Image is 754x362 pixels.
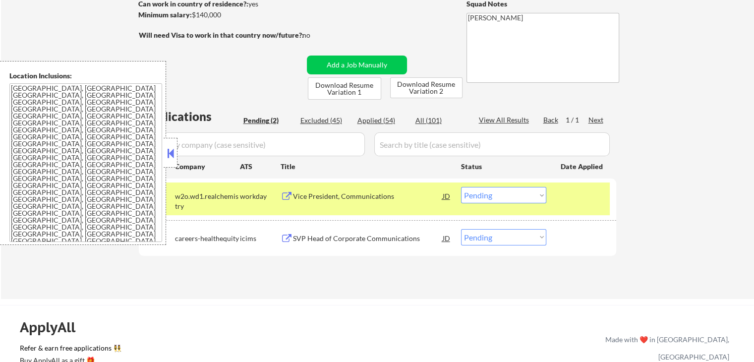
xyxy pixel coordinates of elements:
[374,132,610,156] input: Search by title (case sensitive)
[281,162,452,172] div: Title
[357,116,407,125] div: Applied (54)
[415,116,465,125] div: All (101)
[588,115,604,125] div: Next
[20,319,87,336] div: ApplyAll
[566,115,588,125] div: 1 / 1
[142,111,240,122] div: Applications
[390,77,463,98] button: Download Resume Variation 2
[442,187,452,205] div: JD
[20,345,398,355] a: Refer & earn free applications 👯‍♀️
[561,162,604,172] div: Date Applied
[240,191,281,201] div: workday
[293,191,443,201] div: Vice President, Communications
[175,162,240,172] div: Company
[307,56,407,74] button: Add a Job Manually
[142,132,365,156] input: Search by company (case sensitive)
[243,116,293,125] div: Pending (2)
[138,10,303,20] div: $140,000
[442,229,452,247] div: JD
[9,71,162,81] div: Location Inclusions:
[175,234,240,243] div: careers-healthequity
[479,115,532,125] div: View All Results
[240,234,281,243] div: icims
[138,10,192,19] strong: Minimum salary:
[139,31,304,39] strong: Will need Visa to work in that country now/future?:
[543,115,559,125] div: Back
[300,116,350,125] div: Excluded (45)
[461,157,546,175] div: Status
[308,77,381,100] button: Download Resume Variation 1
[175,191,240,211] div: w2o.wd1.realchemistry
[293,234,443,243] div: SVP Head of Corporate Communications
[240,162,281,172] div: ATS
[302,30,331,40] div: no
